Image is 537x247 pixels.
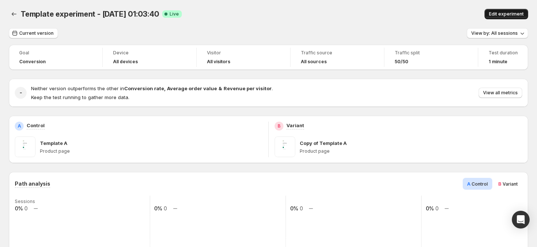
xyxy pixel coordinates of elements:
[15,199,35,204] text: Sessions
[21,10,159,18] span: Template experiment - [DATE] 01:03:40
[489,49,518,65] a: Test duration1 minute
[19,49,92,65] a: GoalConversion
[472,181,488,187] span: Control
[489,59,507,65] span: 1 minute
[471,30,518,36] span: View by: All sessions
[167,85,217,91] strong: Average order value
[286,122,304,129] p: Variant
[467,181,470,187] span: A
[207,49,280,65] a: VisitorAll visitors
[207,59,230,65] h4: All visitors
[489,50,518,56] span: Test duration
[124,85,164,91] strong: Conversion rate
[18,123,21,129] h2: A
[113,59,138,65] h4: All devices
[489,11,524,17] span: Edit experiment
[300,205,303,212] text: 0
[15,180,50,187] h3: Path analysis
[300,139,347,147] p: Copy of Template A
[164,205,167,212] text: 0
[170,11,179,17] span: Live
[19,30,54,36] span: Current version
[207,50,280,56] span: Visitor
[395,59,408,65] span: 50/50
[15,205,23,212] text: 0%
[113,50,186,56] span: Device
[498,181,502,187] span: B
[31,85,273,91] span: Neither version outperforms the other in .
[20,89,22,97] h2: -
[27,122,45,129] p: Control
[512,211,530,229] div: Open Intercom Messenger
[275,136,295,157] img: Copy of Template A
[483,90,518,96] span: View all metrics
[395,49,468,65] a: Traffic split50/50
[164,85,166,91] strong: ,
[19,59,46,65] span: Conversion
[24,205,28,212] text: 0
[278,123,281,129] h2: B
[40,148,262,154] p: Product page
[301,59,327,65] h4: All sources
[301,49,374,65] a: Traffic sourceAll sources
[301,50,374,56] span: Traffic source
[224,85,272,91] strong: Revenue per visitor
[19,50,92,56] span: Goal
[113,49,186,65] a: DeviceAll devices
[31,94,129,100] span: Keep the test running to gather more data.
[467,28,528,38] button: View by: All sessions
[435,205,439,212] text: 0
[40,139,67,147] p: Template A
[426,205,434,212] text: 0%
[479,88,522,98] button: View all metrics
[503,181,518,187] span: Variant
[395,50,468,56] span: Traffic split
[15,136,35,157] img: Template A
[485,9,528,19] button: Edit experiment
[154,205,162,212] text: 0%
[9,28,58,38] button: Current version
[300,148,522,154] p: Product page
[218,85,222,91] strong: &
[9,9,19,19] button: Back
[290,205,298,212] text: 0%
